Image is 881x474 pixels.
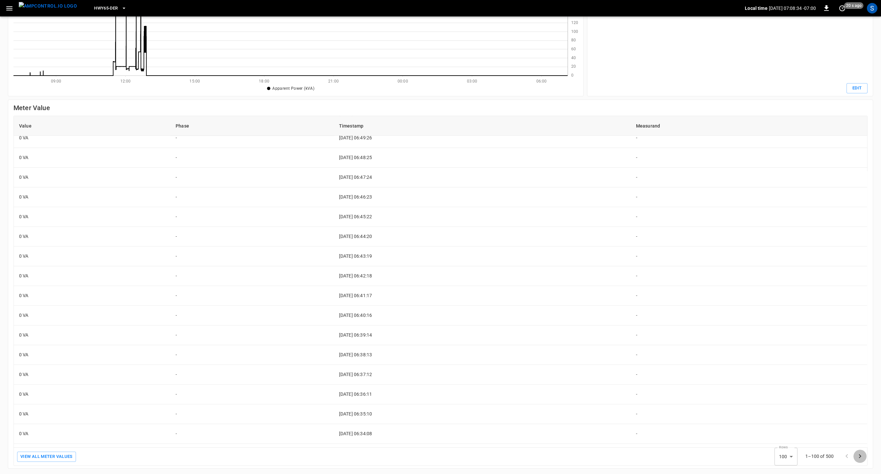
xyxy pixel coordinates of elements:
[14,444,170,463] td: 0 VA
[14,148,170,168] td: 0 VA
[853,450,867,463] button: Go to next page
[14,247,170,266] td: 0 VA
[14,345,170,365] td: 0 VA
[631,306,867,325] td: -
[19,2,77,10] img: ampcontrol.io logo
[51,79,61,83] text: 09:00
[769,5,816,12] p: [DATE] 07:08:34 -07:00
[14,365,170,385] td: 0 VA
[844,2,864,9] span: 20 s ago
[631,187,867,207] td: -
[631,116,867,136] th: Measurand
[170,187,334,207] td: -
[867,3,877,13] div: profile-icon
[334,306,631,325] td: [DATE] 06:40:16
[334,227,631,247] td: [DATE] 06:44:20
[779,445,788,450] label: Rows
[805,453,834,460] p: 1–100 of 500
[631,404,867,424] td: -
[272,86,314,91] span: Apparent Power (kVA)
[631,444,867,463] td: -
[631,207,867,227] td: -
[14,325,170,345] td: 0 VA
[467,79,477,83] text: 03:00
[170,365,334,385] td: -
[334,187,631,207] td: [DATE] 06:46:23
[94,5,118,12] span: HWY65-DER
[14,424,170,444] td: 0 VA
[631,424,867,444] td: -
[571,38,576,43] text: 80
[170,385,334,404] td: -
[170,148,334,168] td: -
[571,73,574,78] text: 0
[334,286,631,306] td: [DATE] 06:41:17
[334,365,631,385] td: [DATE] 06:37:12
[571,47,576,51] text: 60
[631,128,867,148] td: -
[571,64,576,69] text: 20
[170,207,334,227] td: -
[14,286,170,306] td: 0 VA
[170,424,334,444] td: -
[837,3,847,13] button: set refresh interval
[170,444,334,463] td: -
[536,79,547,83] text: 06:00
[571,29,578,34] text: 100
[14,227,170,247] td: 0 VA
[189,79,200,83] text: 15:00
[334,207,631,227] td: [DATE] 06:45:22
[631,148,867,168] td: -
[631,385,867,404] td: -
[631,286,867,306] td: -
[170,266,334,286] td: -
[13,103,868,113] h6: Meter Value
[774,448,797,465] div: 100
[631,227,867,247] td: -
[846,83,868,93] button: Edit
[571,20,578,25] text: 120
[334,148,631,168] td: [DATE] 06:48:25
[328,79,339,83] text: 21:00
[631,345,867,365] td: -
[120,79,131,83] text: 12:00
[334,116,631,136] th: Timestamp
[334,404,631,424] td: [DATE] 06:35:10
[14,168,170,187] td: 0 VA
[14,116,170,136] th: Value
[398,79,408,83] text: 00:00
[91,2,129,15] button: HWY65-DER
[14,385,170,404] td: 0 VA
[631,325,867,345] td: -
[170,247,334,266] td: -
[170,325,334,345] td: -
[170,128,334,148] td: -
[170,345,334,365] td: -
[631,247,867,266] td: -
[334,247,631,266] td: [DATE] 06:43:19
[334,345,631,365] td: [DATE] 06:38:13
[170,286,334,306] td: -
[14,404,170,424] td: 0 VA
[14,128,170,148] td: 0 VA
[745,5,768,12] p: Local time
[14,187,170,207] td: 0 VA
[170,404,334,424] td: -
[631,168,867,187] td: -
[334,168,631,187] td: [DATE] 06:47:24
[170,306,334,325] td: -
[334,424,631,444] td: [DATE] 06:34:08
[17,452,76,462] button: View All meter values
[334,128,631,148] td: [DATE] 06:49:26
[259,79,269,83] text: 18:00
[334,325,631,345] td: [DATE] 06:39:14
[631,365,867,385] td: -
[14,266,170,286] td: 0 VA
[631,266,867,286] td: -
[170,227,334,247] td: -
[170,116,334,136] th: Phase
[14,207,170,227] td: 0 VA
[334,444,631,463] td: [DATE] 06:33:07
[334,385,631,404] td: [DATE] 06:36:11
[571,56,576,60] text: 40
